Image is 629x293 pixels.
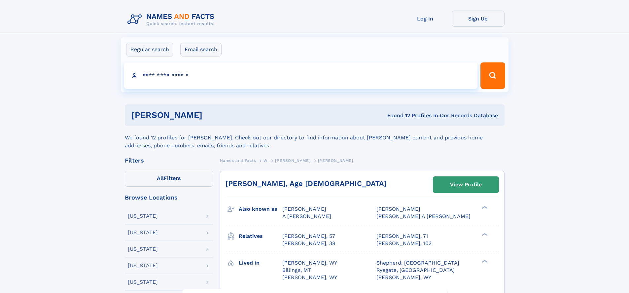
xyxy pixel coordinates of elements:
[125,158,213,164] div: Filters
[376,260,459,266] span: Shepherd, [GEOGRAPHIC_DATA]
[239,231,282,242] h3: Relatives
[282,206,326,212] span: [PERSON_NAME]
[282,274,337,280] span: [PERSON_NAME], WY
[125,126,505,150] div: We found 12 profiles for [PERSON_NAME]. Check out our directory to find information about [PERSON...
[376,267,455,273] span: Ryegate, [GEOGRAPHIC_DATA]
[376,213,471,219] span: [PERSON_NAME] A [PERSON_NAME]
[376,274,431,280] span: [PERSON_NAME], WY
[126,43,173,56] label: Regular search
[157,175,164,181] span: All
[275,158,310,163] span: [PERSON_NAME]
[282,240,335,247] a: [PERSON_NAME], 38
[282,260,337,266] span: [PERSON_NAME], WY
[125,195,213,201] div: Browse Locations
[180,43,222,56] label: Email search
[452,11,505,27] a: Sign Up
[295,112,498,119] div: Found 12 Profiles In Our Records Database
[125,171,213,187] label: Filters
[433,177,499,193] a: View Profile
[128,263,158,268] div: [US_STATE]
[282,267,311,273] span: Billings, MT
[376,233,428,240] a: [PERSON_NAME], 71
[282,233,335,240] a: [PERSON_NAME], 57
[376,206,420,212] span: [PERSON_NAME]
[275,156,310,165] a: [PERSON_NAME]
[376,240,432,247] a: [PERSON_NAME], 102
[128,246,158,252] div: [US_STATE]
[226,179,387,188] a: [PERSON_NAME], Age [DEMOGRAPHIC_DATA]
[480,205,488,210] div: ❯
[480,259,488,263] div: ❯
[131,111,295,119] h1: [PERSON_NAME]
[124,62,478,89] input: search input
[239,203,282,215] h3: Also known as
[128,213,158,219] div: [US_STATE]
[480,62,505,89] button: Search Button
[480,232,488,237] div: ❯
[263,156,268,165] a: W
[399,11,452,27] a: Log In
[128,230,158,235] div: [US_STATE]
[125,11,220,28] img: Logo Names and Facts
[263,158,268,163] span: W
[450,177,482,192] div: View Profile
[220,156,256,165] a: Names and Facts
[128,279,158,285] div: [US_STATE]
[282,213,331,219] span: A [PERSON_NAME]
[318,158,353,163] span: [PERSON_NAME]
[239,257,282,269] h3: Lived in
